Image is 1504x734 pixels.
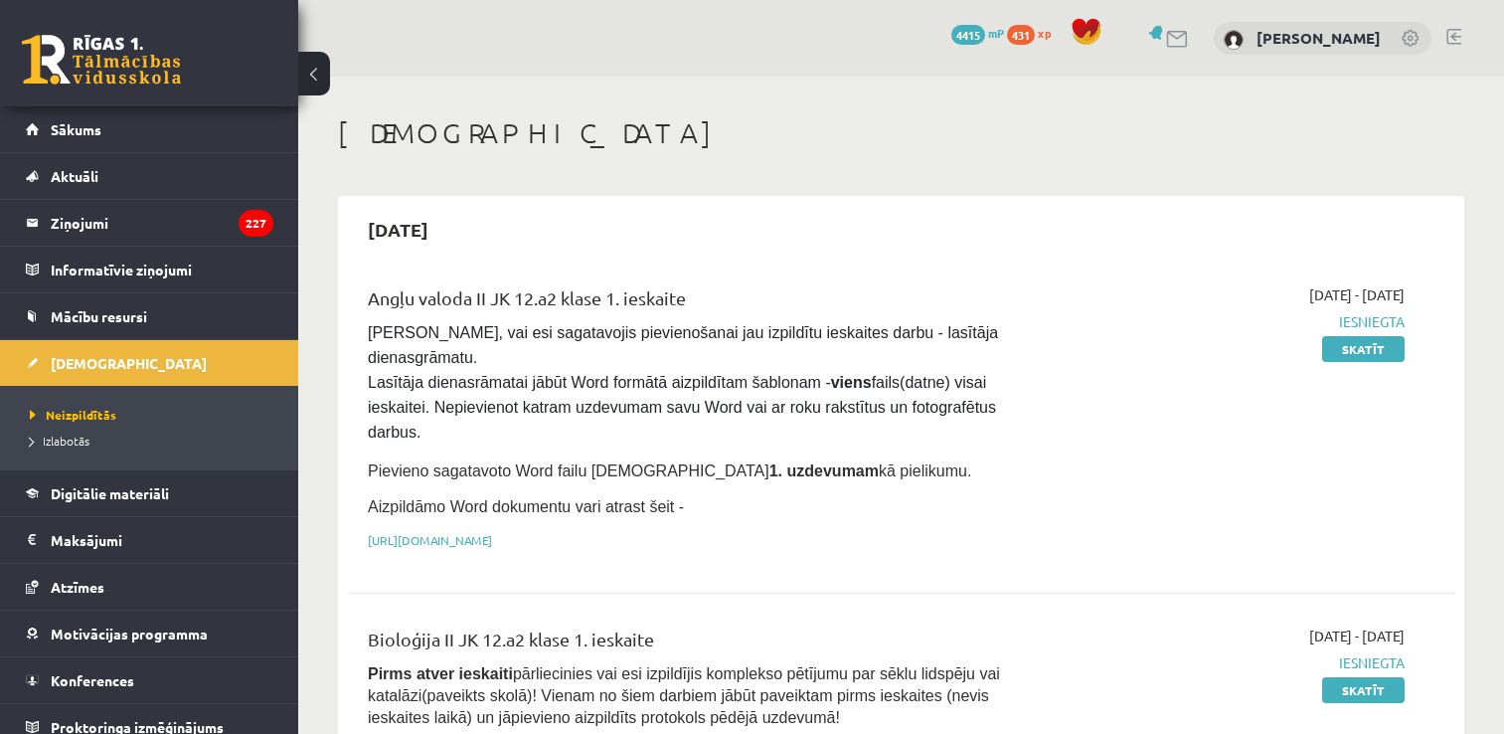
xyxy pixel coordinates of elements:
[30,433,89,449] span: Izlabotās
[988,25,1004,41] span: mP
[1007,25,1061,41] a: 431 xp
[1309,284,1405,305] span: [DATE] - [DATE]
[51,167,98,185] span: Aktuāli
[51,625,208,642] span: Motivācijas programma
[51,307,147,325] span: Mācību resursi
[368,462,971,479] span: Pievieno sagatavoto Word failu [DEMOGRAPHIC_DATA] kā pielikumu.
[1224,30,1244,50] img: Steisija Šakirova
[26,106,273,152] a: Sākums
[26,340,273,386] a: [DEMOGRAPHIC_DATA]
[1079,311,1405,332] span: Iesniegta
[30,407,116,423] span: Neizpildītās
[51,578,104,596] span: Atzīmes
[1079,652,1405,673] span: Iesniegta
[368,532,492,548] a: [URL][DOMAIN_NAME]
[51,354,207,372] span: [DEMOGRAPHIC_DATA]
[26,247,273,292] a: Informatīvie ziņojumi
[368,324,1003,441] span: [PERSON_NAME], vai esi sagatavojis pievienošanai jau izpildītu ieskaites darbu - lasītāja dienasg...
[51,200,273,246] legend: Ziņojumi
[831,374,872,391] strong: viens
[1309,626,1405,646] span: [DATE] - [DATE]
[26,611,273,656] a: Motivācijas programma
[368,626,1049,662] div: Bioloģija II JK 12.a2 klase 1. ieskaite
[769,462,879,479] strong: 1. uzdevumam
[51,517,273,563] legend: Maksājumi
[26,293,273,339] a: Mācību resursi
[51,120,101,138] span: Sākums
[1322,336,1405,362] a: Skatīt
[26,470,273,516] a: Digitālie materiāli
[26,657,273,703] a: Konferences
[26,517,273,563] a: Maksājumi
[26,153,273,199] a: Aktuāli
[51,247,273,292] legend: Informatīvie ziņojumi
[348,206,448,253] h2: [DATE]
[368,498,684,515] span: Aizpildāmo Word dokumentu vari atrast šeit -
[30,406,278,424] a: Neizpildītās
[239,210,273,237] i: 227
[30,432,278,450] a: Izlabotās
[368,284,1049,321] div: Angļu valoda II JK 12.a2 klase 1. ieskaite
[1322,677,1405,703] a: Skatīt
[26,564,273,610] a: Atzīmes
[338,116,1464,150] h1: [DEMOGRAPHIC_DATA]
[1007,25,1035,45] span: 431
[951,25,1004,41] a: 4415 mP
[368,665,1000,726] span: pārliecinies vai esi izpildījis komplekso pētījumu par sēklu lidspēju vai katalāzi(paveikts skolā...
[951,25,985,45] span: 4415
[26,200,273,246] a: Ziņojumi227
[51,671,134,689] span: Konferences
[22,35,181,85] a: Rīgas 1. Tālmācības vidusskola
[1038,25,1051,41] span: xp
[1256,28,1381,48] a: [PERSON_NAME]
[51,484,169,502] span: Digitālie materiāli
[368,665,513,682] strong: Pirms atver ieskaiti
